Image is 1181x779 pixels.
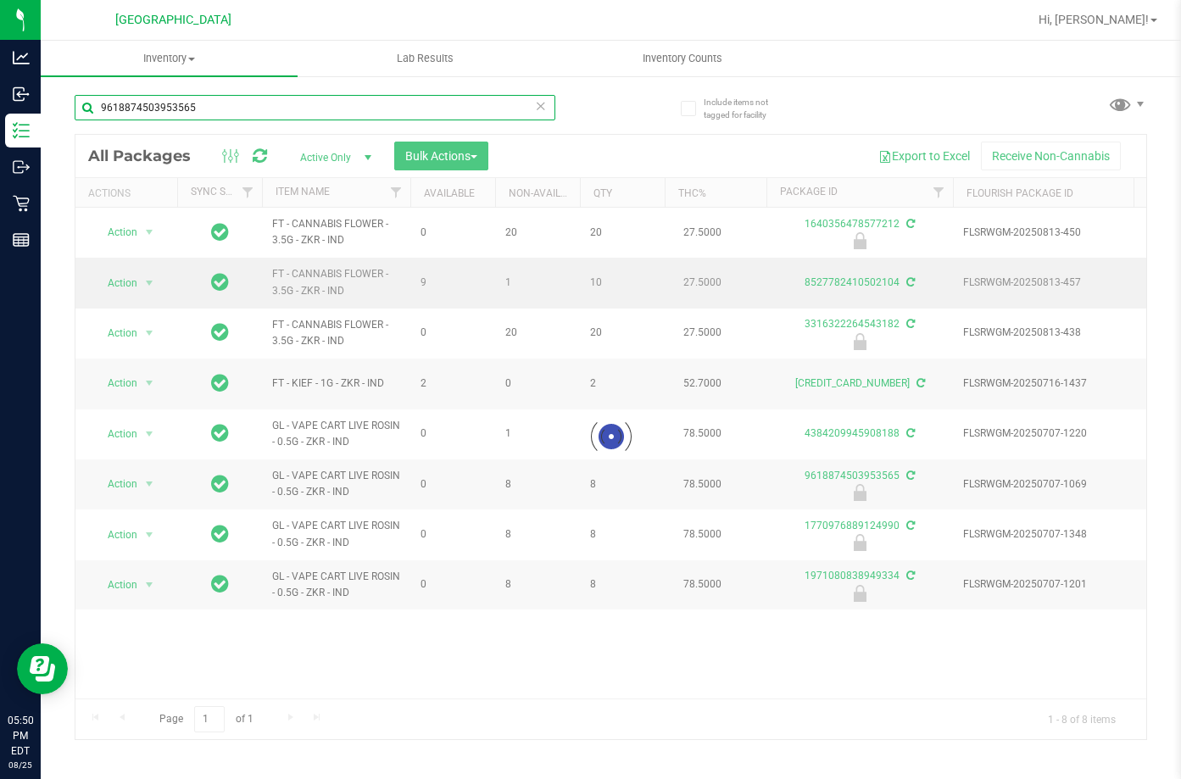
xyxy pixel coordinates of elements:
span: Inventory Counts [620,51,745,66]
a: Lab Results [298,41,554,76]
span: Inventory [41,51,298,66]
inline-svg: Analytics [13,49,30,66]
span: [GEOGRAPHIC_DATA] [115,13,231,27]
a: Inventory Counts [554,41,811,76]
inline-svg: Retail [13,195,30,212]
inline-svg: Inbound [13,86,30,103]
inline-svg: Reports [13,231,30,248]
input: Search Package ID, Item Name, SKU, Lot or Part Number... [75,95,555,120]
a: Inventory [41,41,298,76]
inline-svg: Inventory [13,122,30,139]
span: Include items not tagged for facility [704,96,788,121]
p: 05:50 PM EDT [8,713,33,759]
p: 08/25 [8,759,33,771]
inline-svg: Outbound [13,159,30,175]
iframe: Resource center [17,643,68,694]
span: Clear [535,95,547,117]
span: Hi, [PERSON_NAME]! [1039,13,1149,26]
span: Lab Results [374,51,476,66]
